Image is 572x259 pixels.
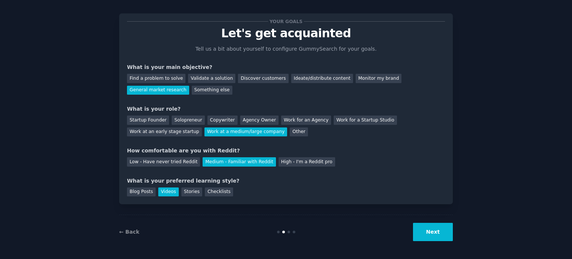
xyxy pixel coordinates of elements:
[281,116,331,125] div: Work for an Agency
[413,223,453,241] button: Next
[238,74,288,83] div: Discover customers
[127,27,445,40] p: Let's get acquainted
[205,187,233,197] div: Checklists
[240,116,279,125] div: Agency Owner
[192,45,380,53] p: Tell us a bit about yourself to configure GummySearch for your goals.
[356,74,401,83] div: Monitor my brand
[204,127,287,137] div: Work at a medium/large company
[127,177,445,185] div: What is your preferred learning style?
[291,74,353,83] div: Ideate/distribute content
[268,18,304,25] span: Your goals
[192,86,232,95] div: Something else
[290,127,308,137] div: Other
[127,63,445,71] div: What is your main objective?
[203,157,276,167] div: Medium - Familiar with Reddit
[334,116,397,125] div: Work for a Startup Studio
[181,187,202,197] div: Stories
[127,157,200,167] div: Low - Have never tried Reddit
[127,116,169,125] div: Startup Founder
[127,105,445,113] div: What is your role?
[127,86,189,95] div: General market research
[119,229,139,235] a: ← Back
[127,74,185,83] div: Find a problem to solve
[188,74,235,83] div: Validate a solution
[207,116,238,125] div: Copywriter
[158,187,179,197] div: Videos
[279,157,335,167] div: High - I'm a Reddit pro
[172,116,204,125] div: Solopreneur
[127,147,445,155] div: How comfortable are you with Reddit?
[127,127,202,137] div: Work at an early stage startup
[127,187,156,197] div: Blog Posts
